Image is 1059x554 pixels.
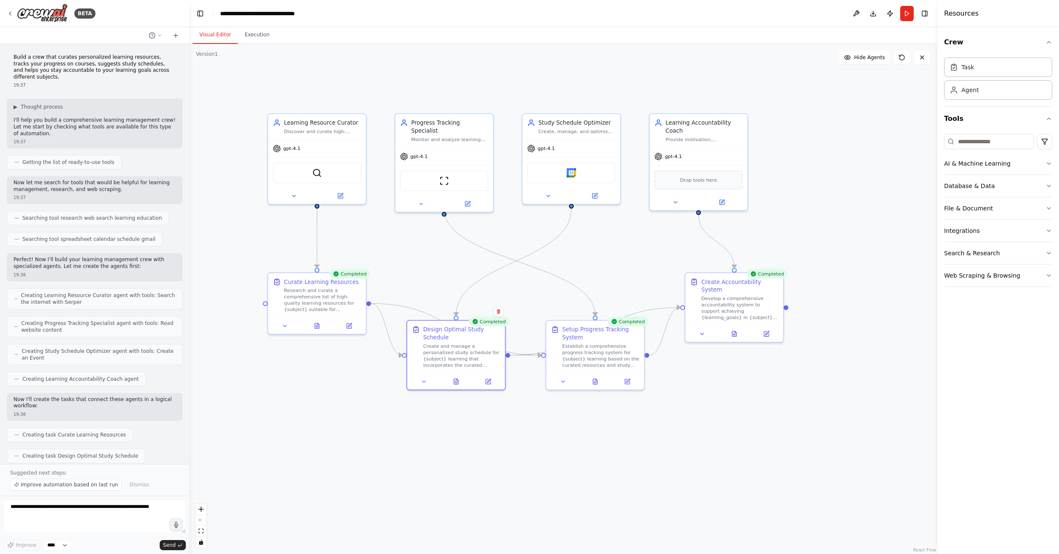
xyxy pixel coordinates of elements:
[701,295,779,321] div: Develop a comprehensive accountability system to support achieving {learning_goals} in {subject}....
[196,526,207,537] button: fit view
[944,30,1052,54] button: Crew
[608,317,648,327] div: Completed
[21,292,175,306] span: Creating Learning Resource Curator agent with tools: Search the internet with Serper
[196,504,207,515] button: zoom in
[145,30,166,41] button: Switch to previous chat
[14,180,176,193] p: Now let me search for tools that would be helpful for learning management, research, and web scra...
[14,272,176,278] div: 19:38
[194,8,206,19] button: Hide left sidebar
[944,54,1052,106] div: Crew
[493,306,504,317] button: Delete node
[16,542,36,549] span: Improve
[562,325,640,341] div: Setup Progress Tracking System
[22,453,138,459] span: Creating task Design Optimal Study Schedule
[700,197,744,207] button: Open in side panel
[944,153,1052,175] button: AI & Machine Learning
[371,300,402,359] g: Edge from 44dfc251-d0d4-42bf-abdc-89b4eccec654 to 0afd0850-d132-4365-a1f4-215ec423b9c1
[649,303,680,359] g: Edge from 6bf799aa-6422-4a89-aa7e-7607123ffbb1 to 13372e2d-60f5-4bee-b070-d3fe0d161ab2
[10,479,122,491] button: Improve automation based on last run
[680,176,717,184] span: Drop tools here
[284,278,359,286] div: Curate Learning Resources
[961,63,974,71] div: Task
[14,104,63,110] button: ▶Thought process
[163,542,176,549] span: Send
[283,145,300,152] span: gpt-4.1
[22,431,126,438] span: Creating task Curate Learning Resources
[510,351,541,359] g: Edge from 0afd0850-d132-4365-a1f4-215ec423b9c1 to 6bf799aa-6422-4a89-aa7e-7607123ffbb1
[452,209,575,316] g: Edge from 23188125-f500-429d-86e2-9cfd6093df87 to 0afd0850-d132-4365-a1f4-215ec423b9c1
[22,320,175,333] span: Creating Progress Tracking Specialist agent with tools: Read website content
[468,317,509,327] div: Completed
[944,220,1052,242] button: Integrations
[14,194,176,201] div: 19:37
[961,86,979,94] div: Agent
[313,209,321,268] g: Edge from 676bac57-6c9f-4517-b807-f8876d5139bc to 44dfc251-d0d4-42bf-abdc-89b4eccec654
[267,272,367,335] div: CompletedCurate Learning ResourcesResearch and curate a comprehensive list of high-quality learni...
[22,215,162,221] span: Searching tool research web search learning education
[22,348,175,361] span: Creating Study Schedule Optimizer agent with tools: Create an Event
[538,145,555,152] span: gpt-4.1
[395,113,494,213] div: Progress Tracking SpecialistMonitor and analyze learning progress across {subject} courses and ma...
[22,236,155,243] span: Searching tool spreadsheet calendar schedule gmail
[14,54,176,80] p: Build a crew that curates personalized learning resources, tracks your progress on courses, sugge...
[919,8,931,19] button: Hide right sidebar
[701,278,779,294] div: Create Accountability System
[562,343,640,368] div: Establish a comprehensive progress tracking system for {subject} learning based on the curated re...
[538,119,615,127] div: Study Schedule Optimizer
[439,176,449,186] img: ScrapeWebsiteTool
[406,320,506,390] div: CompletedDesign Optimal Study ScheduleCreate and manage a personalized study schedule for {subjec...
[74,8,95,19] div: BETA
[196,515,207,526] button: zoom out
[538,128,615,135] div: Create, manage, and optimize study schedules for {subject} learning that fit within {available_ho...
[572,191,617,201] button: Open in side panel
[318,191,362,201] button: Open in side panel
[614,377,641,387] button: Open in side panel
[14,257,176,270] p: Perfect! Now I'll build your learning management crew with specialized agents. Let me create the ...
[944,131,1052,294] div: Tools
[944,265,1052,287] button: Web Scraping & Browsing
[423,343,501,368] div: Create and manage a personalized study schedule for {subject} learning that incorporates the cura...
[10,469,179,476] p: Suggested next steps:
[411,136,488,143] div: Monitor and analyze learning progress across {subject} courses and materials, identifying complet...
[284,287,361,313] div: Research and curate a comprehensive list of high-quality learning resources for {subject} suitabl...
[854,54,885,61] span: Hide Agents
[944,242,1052,264] button: Search & Research
[170,519,182,531] button: Click to speak your automation idea
[160,540,186,550] button: Send
[193,26,238,44] button: Visual Editor
[649,113,748,211] div: Learning Accountability CoachProvide motivation, accountability, and strategic guidance to help a...
[284,119,361,127] div: Learning Resource Curator
[312,168,322,178] img: SerperDevTool
[474,377,502,387] button: Open in side panel
[753,329,780,339] button: Open in side panel
[21,104,63,110] span: Thought process
[944,107,1052,131] button: Tools
[545,320,645,390] div: CompletedSetup Progress Tracking SystemEstablish a comprehensive progress tracking system for {su...
[14,139,176,145] div: 19:37
[944,197,1052,219] button: File & Document
[238,26,276,44] button: Execution
[329,269,370,279] div: Completed
[747,269,787,279] div: Completed
[335,321,363,331] button: Open in side panel
[944,8,979,19] h4: Resources
[169,30,182,41] button: Start a new chat
[411,119,488,135] div: Progress Tracking Specialist
[196,504,207,548] div: React Flow controls
[913,548,936,552] a: React Flow attribution
[17,4,68,23] img: Logo
[267,113,367,205] div: Learning Resource CuratorDiscover and curate high-quality, personalized learning resources for {s...
[440,209,599,316] g: Edge from 2bf26798-5e04-43f9-a01a-0c082921df98 to 6bf799aa-6422-4a89-aa7e-7607123ffbb1
[220,9,295,18] nav: breadcrumb
[14,117,176,137] p: I'll help you build a comprehensive learning management crew! Let me start by checking what tools...
[411,153,428,160] span: gpt-4.1
[300,321,334,331] button: View output
[944,175,1052,197] button: Database & Data
[522,113,621,205] div: Study Schedule OptimizerCreate, manage, and optimize study schedules for {subject} learning that ...
[578,377,612,387] button: View output
[445,199,490,209] button: Open in side panel
[14,396,176,409] p: Now I'll create the tasks that connect these agents in a logical workflow:
[666,136,743,143] div: Provide motivation, accountability, and strategic guidance to help achieve {learning_goals} in {s...
[685,272,784,343] div: CompletedCreate Accountability SystemDevelop a comprehensive accountability system to support ach...
[3,540,40,551] button: Improve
